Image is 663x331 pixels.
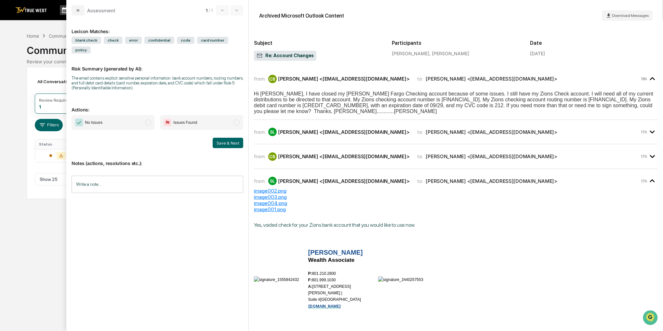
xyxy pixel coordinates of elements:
[308,257,355,263] span: Wealth Associate
[209,8,215,13] span: / 1
[426,129,557,135] div: [PERSON_NAME] <[EMAIL_ADDRESS][DOMAIN_NAME]>
[641,76,647,81] time: Monday, October 13, 2025 at 1:24:44 PM
[72,153,243,166] p: Notes (actions, resolutions etc.):
[65,143,79,148] span: Pylon
[7,49,18,61] img: 1746055101610-c473b297-6a78-478c-a979-82029cc54cd1
[641,130,647,134] time: Monday, October 13, 2025 at 2:15:58 PM
[87,7,115,14] div: Assessment
[197,37,228,44] span: card number
[308,271,312,276] b: P:
[35,139,80,149] th: Status
[29,49,107,56] div: Start new chat
[612,13,649,18] span: Download Messages
[4,125,44,136] a: 🔎Data Lookup
[7,128,12,133] div: 🔎
[278,153,410,159] div: [PERSON_NAME] <[EMAIL_ADDRESS][DOMAIN_NAME]>
[54,88,56,93] span: •
[72,76,243,90] div: The email contains explicit sensitive personal information: bank account numbers, routing numbers...
[254,178,266,184] span: from:
[7,13,118,24] p: How can we help?
[642,310,660,327] iframe: Open customer support
[259,13,344,19] div: Archived Microsoft Outlook Content
[417,129,423,135] span: to:
[426,153,557,159] div: [PERSON_NAME] <[EMAIL_ADDRESS][DOMAIN_NAME]>
[65,119,119,131] button: Date:[DATE] - [DATE]
[111,51,118,59] button: Start new chat
[417,178,423,184] span: to:
[14,49,25,61] img: 8933085812038_c878075ebb4cc5468115_72.jpg
[27,33,39,39] div: Home
[72,46,91,54] span: policy
[4,112,45,124] a: 🖐️Preclearance
[278,76,410,82] div: [PERSON_NAME] <[EMAIL_ADDRESS][DOMAIN_NAME]>
[177,37,194,44] span: code
[27,39,637,56] div: Communications Archive
[213,138,243,148] button: Save & Next
[164,119,171,126] img: Flag
[308,278,312,282] b: F:
[72,99,243,112] p: Actions:
[530,40,658,46] h2: Date
[426,76,557,82] div: [PERSON_NAME] <[EMAIL_ADDRESS][DOMAIN_NAME]>
[254,222,415,228] span: Yes, voided check for your Zions bank account that you would like to use now.
[13,127,41,134] span: Data Lookup
[417,76,423,82] span: to:
[278,178,410,184] div: [PERSON_NAME] <[EMAIL_ADDRESS][DOMAIN_NAME]>
[254,40,382,46] h2: Subject
[173,119,197,126] span: Issues Found
[72,21,243,34] div: Lexicon Matches:
[426,178,557,184] div: [PERSON_NAME] <[EMAIL_ADDRESS][DOMAIN_NAME]>
[45,112,83,124] a: 🗄️Attestations
[308,304,341,309] a: [DOMAIN_NAME]
[268,75,277,83] div: CB
[72,37,101,44] span: blank check
[308,284,312,289] b: A:
[29,56,89,61] div: We're available if you need us!
[268,152,277,161] div: CB
[58,88,71,93] span: [DATE]
[254,188,658,194] div: image002.png
[75,119,83,126] img: Checkmark
[47,116,52,121] div: 🗄️
[35,76,84,87] div: All Conversations
[46,143,79,148] a: Powered byPylon
[417,153,423,159] span: to:
[206,8,207,13] span: 1
[72,58,243,71] p: Risk Summary (generated by AI):
[254,129,266,135] span: from:
[125,37,142,44] span: error
[7,116,12,121] div: 🖐️
[254,91,653,114] span: Hi [PERSON_NAME], I have closed my [PERSON_NAME] Fargo Checking account because of some issues. I...
[268,128,277,136] div: SL
[39,104,41,109] div: 1
[27,59,637,64] div: Review your communication records across channels
[254,206,658,212] div: image001.png
[378,276,423,283] img: signature_2440257553
[641,154,647,159] time: Monday, October 13, 2025 at 2:26:13 PM
[16,7,47,13] img: logo
[257,53,314,59] span: Re: Account Changes
[7,72,44,77] div: Past conversations
[308,271,361,302] span: 801.210.2800 801.999.1030 [STREET_ADDRESS][PERSON_NAME] | Suite #[GEOGRAPHIC_DATA]
[392,40,520,46] h2: Participants
[602,10,653,21] button: Download Messages
[530,51,545,56] div: [DATE]
[308,249,363,256] span: [PERSON_NAME]
[268,177,277,185] div: SL
[144,37,174,44] span: confidential
[641,179,647,184] time: Monday, October 13, 2025 at 2:34:28 PM
[392,51,520,56] div: [PERSON_NAME], [PERSON_NAME]
[13,115,42,121] span: Preclearance
[35,119,63,131] button: Filters
[254,153,266,159] span: from:
[39,98,70,103] div: Review Required
[254,276,299,283] img: signature_1555842432
[278,129,410,135] div: [PERSON_NAME] <[EMAIL_ADDRESS][DOMAIN_NAME]>
[85,119,102,126] span: No Issues
[254,200,658,206] div: image004.png
[20,88,53,93] span: [PERSON_NAME]
[254,194,658,200] div: image003.png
